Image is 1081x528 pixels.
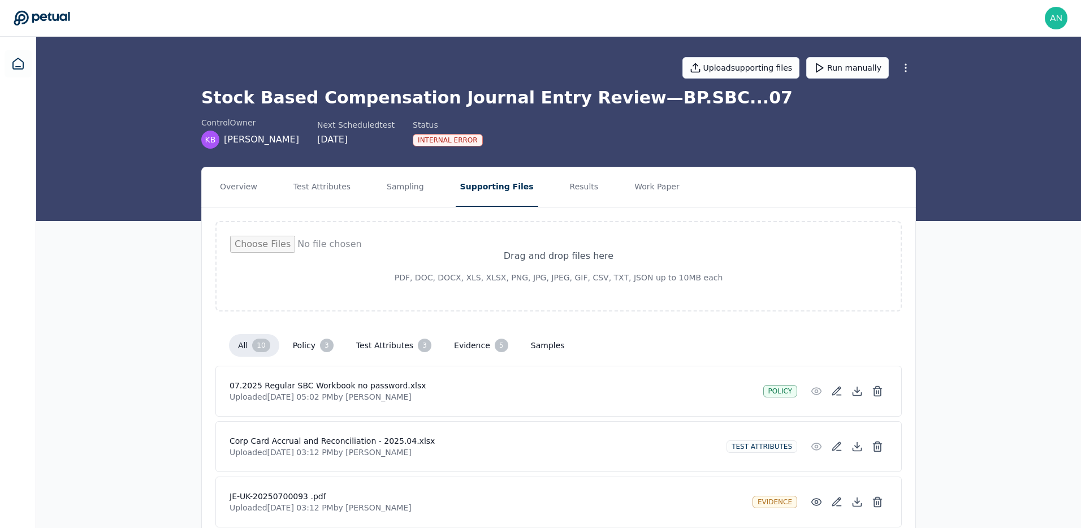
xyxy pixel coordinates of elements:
[682,57,800,79] button: Uploadsupporting files
[201,117,299,128] div: control Owner
[867,436,888,457] button: Delete File
[14,10,70,26] a: Go to Dashboard
[1045,7,1067,29] img: andrew+reddit@petual.ai
[317,119,395,131] div: Next Scheduled test
[727,440,797,453] div: test attributes
[456,167,538,207] button: Supporting Files
[806,57,889,79] button: Run manually
[5,50,32,77] a: Dashboard
[413,134,483,146] div: Internal Error
[205,134,216,145] span: KB
[317,133,395,146] div: [DATE]
[382,167,429,207] button: Sampling
[230,502,743,513] p: Uploaded [DATE] 03:12 PM by [PERSON_NAME]
[418,339,431,352] div: 3
[763,385,797,397] div: policy
[229,334,279,357] button: all10
[847,381,867,401] button: Download File
[565,167,603,207] button: Results
[867,492,888,512] button: Delete File
[847,492,867,512] button: Download File
[630,167,684,207] button: Work Paper
[806,436,827,457] button: Preview File (hover for quick preview, click for full view)
[252,339,270,352] div: 10
[347,334,440,357] button: test attributes3
[230,491,743,502] h4: JE-UK-20250700093 .pdf
[867,381,888,401] button: Delete File
[753,496,797,508] div: evidence
[230,391,754,403] p: Uploaded [DATE] 05:02 PM by [PERSON_NAME]
[522,335,574,356] button: samples
[230,380,754,391] h4: 07.2025 Regular SBC Workbook no password.xlsx
[827,492,847,512] button: Add/Edit Description
[202,167,915,207] nav: Tabs
[896,58,916,78] button: More Options
[230,447,717,458] p: Uploaded [DATE] 03:12 PM by [PERSON_NAME]
[827,436,847,457] button: Add/Edit Description
[215,167,262,207] button: Overview
[284,334,343,357] button: policy3
[827,381,847,401] button: Add/Edit Description
[289,167,355,207] button: Test Attributes
[320,339,334,352] div: 3
[224,133,299,146] span: [PERSON_NAME]
[495,339,508,352] div: 5
[806,381,827,401] button: Preview File (hover for quick preview, click for full view)
[201,88,916,108] h1: Stock Based Compensation Journal Entry Review — BP.SBC...07
[445,334,517,357] button: evidence5
[230,435,717,447] h4: Corp Card Accrual and Reconciliation - 2025.04.xlsx
[847,436,867,457] button: Download File
[413,119,483,131] div: Status
[806,492,827,512] button: Preview File (hover for quick preview, click for full view)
